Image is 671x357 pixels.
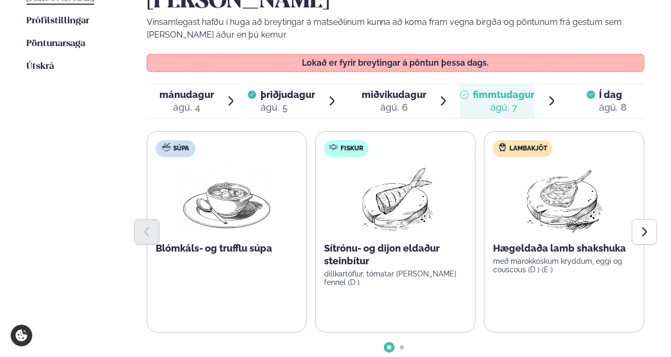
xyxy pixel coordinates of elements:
div: ágú. 6 [362,101,426,114]
img: fish.svg [329,143,338,151]
p: með marokkóskum kryddum, eggi og couscous (D ) (E ) [493,257,636,274]
span: þriðjudagur [261,89,315,100]
span: Í dag [600,88,627,101]
span: Pöntunarsaga [26,39,85,48]
a: Pöntunarsaga [26,38,85,50]
span: mánudagur [159,89,214,100]
p: Blómkáls- og trufflu súpa [156,242,298,255]
a: Cookie settings [11,325,32,346]
div: ágú. 4 [159,101,214,114]
img: Soup.png [180,166,273,234]
img: soup.svg [162,143,171,151]
p: Hægeldaða lamb shakshuka [493,242,636,255]
span: Go to slide 1 [387,345,391,350]
button: Previous slide [134,219,159,245]
span: Go to slide 2 [400,345,404,350]
button: Next slide [632,219,657,245]
img: Lamb.svg [498,143,507,151]
p: Sítrónu- og dijon eldaður steinbítur [324,242,467,267]
img: Fish.png [348,166,442,234]
span: Fiskur [341,145,363,153]
span: Útskrá [26,62,54,71]
span: fimmtudagur [473,89,534,100]
a: Útskrá [26,60,54,73]
span: Lambakjöt [509,145,547,153]
img: Lamb-Meat.png [517,166,611,234]
div: ágú. 7 [473,101,534,114]
span: Súpa [173,145,189,153]
div: ágú. 8 [600,101,627,114]
span: Prófílstillingar [26,16,90,25]
span: miðvikudagur [362,89,426,100]
p: Vinsamlegast hafðu í huga að breytingar á matseðlinum kunna að koma fram vegna birgða og pöntunum... [147,16,645,41]
a: Prófílstillingar [26,15,90,28]
div: ágú. 5 [261,101,315,114]
p: Lokað er fyrir breytingar á pöntun þessa dags. [157,59,633,67]
p: dillkartöflur, tómatar [PERSON_NAME] fennel (D ) [324,270,467,287]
